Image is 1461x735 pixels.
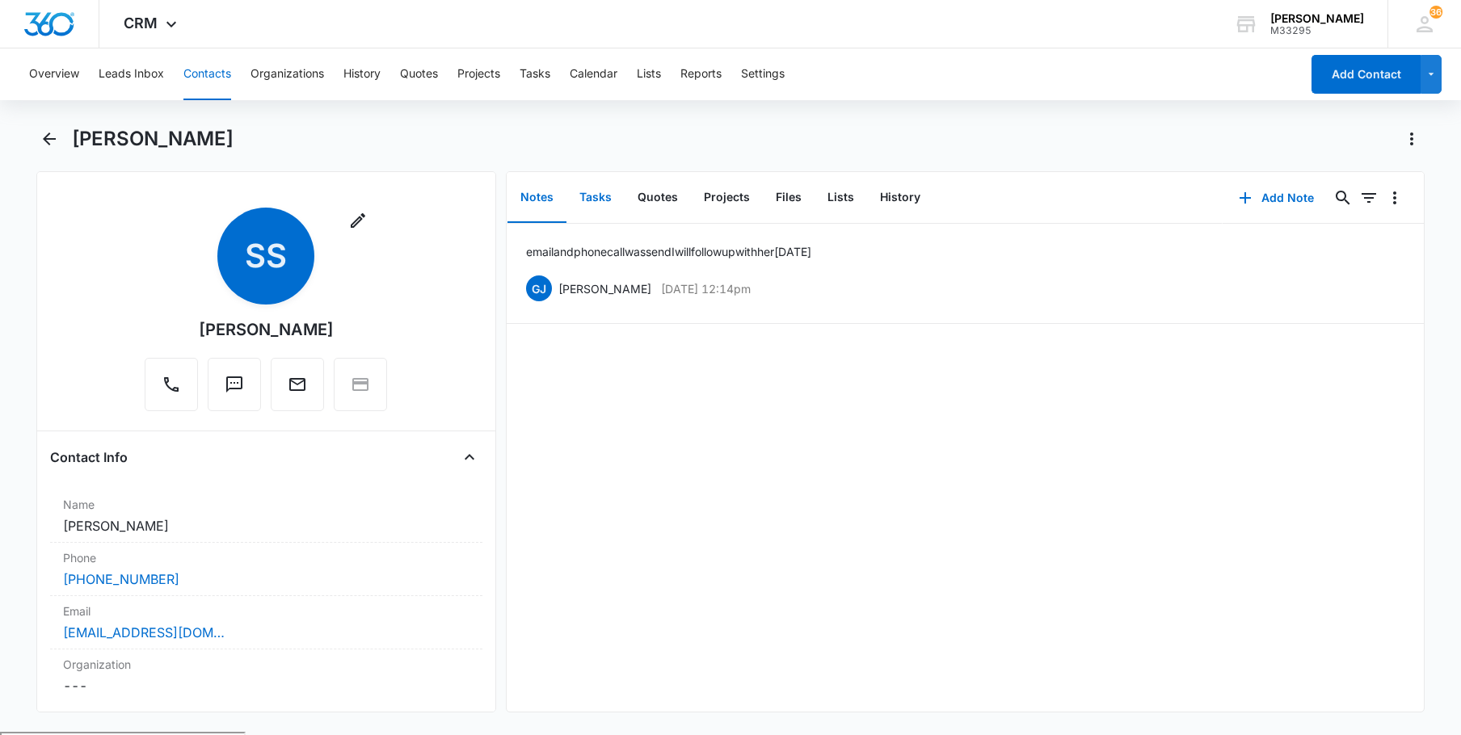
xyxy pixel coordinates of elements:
[63,603,469,619] label: Email
[50,596,482,649] div: Email[EMAIL_ADDRESS][DOMAIN_NAME]
[26,26,39,39] img: logo_orange.svg
[457,444,482,470] button: Close
[507,173,566,223] button: Notes
[61,95,145,106] div: Domain Overview
[691,173,763,223] button: Projects
[44,94,57,107] img: tab_domain_overview_orange.svg
[526,275,552,301] span: GJ
[208,358,261,411] button: Text
[50,447,128,467] h4: Contact Info
[271,383,324,397] a: Email
[217,208,314,304] span: SS
[680,48,722,100] button: Reports
[50,649,482,702] div: Organization---
[50,543,482,596] div: Phone[PHONE_NUMBER]
[145,383,198,397] a: Call
[1356,185,1382,211] button: Filters
[63,708,469,725] label: Address
[72,127,234,151] h1: [PERSON_NAME]
[63,496,469,513] label: Name
[566,173,625,223] button: Tasks
[457,48,500,100] button: Projects
[145,358,198,411] button: Call
[741,48,785,100] button: Settings
[867,173,933,223] button: History
[208,383,261,397] a: Text
[36,126,61,152] button: Back
[1429,6,1442,19] div: notifications count
[179,95,272,106] div: Keywords by Traffic
[763,173,815,223] button: Files
[343,48,381,100] button: History
[63,676,469,695] dd: ---
[1312,55,1421,94] button: Add Contact
[45,26,79,39] div: v 4.0.25
[26,42,39,55] img: website_grey.svg
[558,280,651,297] p: [PERSON_NAME]
[815,173,867,223] button: Lists
[1382,185,1408,211] button: Overflow Menu
[1399,126,1425,152] button: Actions
[63,623,225,642] a: [EMAIL_ADDRESS][DOMAIN_NAME]
[1223,178,1330,217] button: Add Note
[625,173,691,223] button: Quotes
[63,549,469,566] label: Phone
[124,15,158,31] span: CRM
[29,48,79,100] button: Overview
[1270,12,1364,25] div: account name
[637,48,661,100] button: Lists
[63,656,469,673] label: Organization
[661,280,751,297] p: [DATE] 12:14pm
[520,48,550,100] button: Tasks
[199,317,334,342] div: [PERSON_NAME]
[1270,25,1364,36] div: account id
[526,243,811,260] p: email and phone call was send I will follow up with her [DATE]
[99,48,164,100] button: Leads Inbox
[183,48,231,100] button: Contacts
[161,94,174,107] img: tab_keywords_by_traffic_grey.svg
[63,569,179,589] a: [PHONE_NUMBER]
[50,489,482,543] div: Name[PERSON_NAME]
[63,516,469,535] dd: [PERSON_NAME]
[570,48,617,100] button: Calendar
[1429,6,1442,19] span: 36
[251,48,324,100] button: Organizations
[271,358,324,411] button: Email
[42,42,178,55] div: Domain: [DOMAIN_NAME]
[1330,185,1356,211] button: Search...
[400,48,438,100] button: Quotes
